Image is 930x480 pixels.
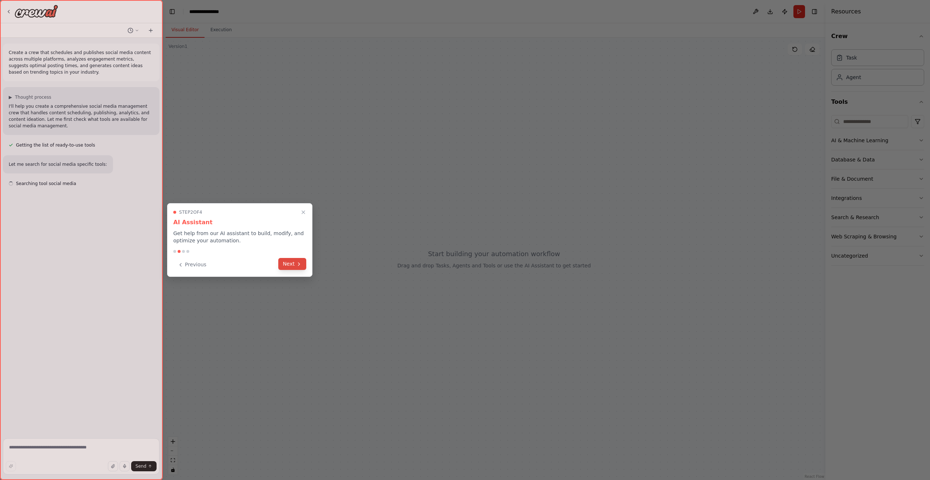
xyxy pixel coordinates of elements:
button: Hide left sidebar [167,7,177,17]
h3: AI Assistant [173,218,306,227]
button: Close walkthrough [299,208,308,217]
button: Previous [173,259,211,271]
p: Get help from our AI assistant to build, modify, and optimize your automation. [173,230,306,244]
button: Next [278,258,306,270]
span: Step 2 of 4 [179,209,202,215]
